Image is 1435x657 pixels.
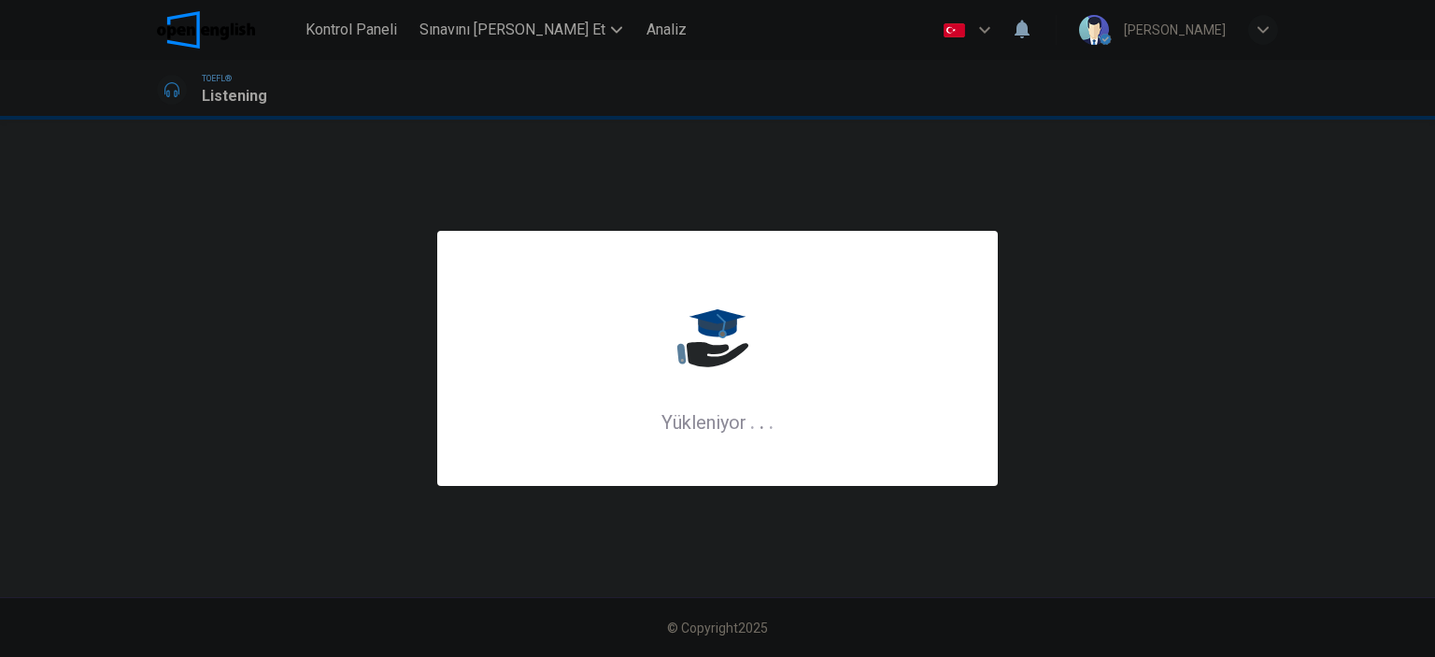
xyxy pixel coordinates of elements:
[202,72,232,85] span: TOEFL®
[749,405,756,436] h6: .
[305,19,397,41] span: Kontrol Paneli
[412,13,630,47] button: Sınavını [PERSON_NAME] Et
[157,11,255,49] img: OpenEnglish logo
[157,11,298,49] a: OpenEnglish logo
[943,23,966,37] img: tr
[646,19,687,41] span: Analiz
[759,405,765,436] h6: .
[667,621,768,636] span: © Copyright 2025
[661,409,774,434] h6: Yükleniyor
[768,405,774,436] h6: .
[202,85,267,107] h1: Listening
[298,13,405,47] button: Kontrol Paneli
[1124,19,1226,41] div: [PERSON_NAME]
[637,13,697,47] button: Analiz
[1079,15,1109,45] img: Profile picture
[419,19,605,41] span: Sınavını [PERSON_NAME] Et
